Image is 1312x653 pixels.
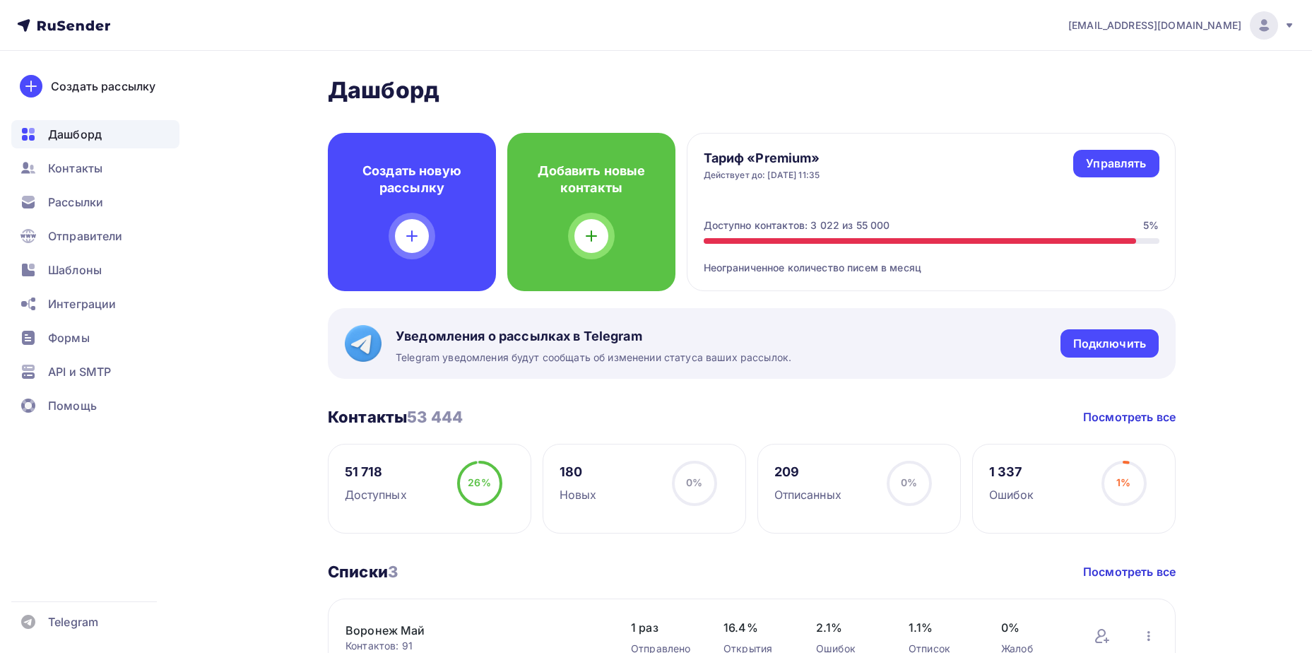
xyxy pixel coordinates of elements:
[1073,336,1146,352] div: Подключить
[704,170,820,181] div: Действует до: [DATE] 11:35
[48,261,102,278] span: Шаблоны
[48,160,102,177] span: Контакты
[1068,11,1295,40] a: [EMAIL_ADDRESS][DOMAIN_NAME]
[686,476,702,488] span: 0%
[901,476,917,488] span: 0%
[1116,476,1130,488] span: 1%
[11,188,179,216] a: Рассылки
[1083,563,1176,580] a: Посмотреть все
[468,476,490,488] span: 26%
[350,163,473,196] h4: Создать новую рассылку
[328,407,463,427] h3: Контакты
[11,324,179,352] a: Формы
[328,562,398,582] h3: Списки
[396,328,791,345] span: Уведомления о рассылках в Telegram
[774,486,841,503] div: Отписанных
[530,163,653,196] h4: Добавить новые контакты
[48,613,98,630] span: Telegram
[816,619,880,636] span: 2.1%
[407,408,463,426] span: 53 444
[774,464,841,481] div: 209
[989,486,1034,503] div: Ошибок
[11,222,179,250] a: Отправители
[48,397,97,414] span: Помощь
[48,363,111,380] span: API и SMTP
[345,486,407,503] div: Доступных
[723,619,788,636] span: 16.4%
[48,194,103,211] span: Рассылки
[328,76,1176,105] h2: Дашборд
[11,256,179,284] a: Шаблоны
[48,126,102,143] span: Дашборд
[48,295,116,312] span: Интеграции
[704,244,1159,275] div: Неограниченное количество писем в месяц
[396,351,791,365] span: Telegram уведомления будут сообщать об изменении статуса ваших рассылок.
[51,78,155,95] div: Создать рассылку
[1086,155,1146,172] div: Управлять
[704,218,890,233] div: Доступно контактов: 3 022 из 55 000
[48,329,90,346] span: Формы
[345,639,603,653] div: Контактов: 91
[345,622,586,639] a: Воронеж Май
[989,464,1034,481] div: 1 337
[1001,619,1065,636] span: 0%
[11,154,179,182] a: Контакты
[560,486,597,503] div: Новых
[704,150,820,167] h4: Тариф «Premium»
[631,619,695,636] span: 1 раз
[560,464,597,481] div: 180
[388,563,398,581] span: 3
[1143,218,1159,233] div: 5%
[1083,408,1176,425] a: Посмотреть все
[345,464,407,481] div: 51 718
[48,228,123,245] span: Отправители
[1068,18,1241,33] span: [EMAIL_ADDRESS][DOMAIN_NAME]
[11,120,179,148] a: Дашборд
[909,619,973,636] span: 1.1%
